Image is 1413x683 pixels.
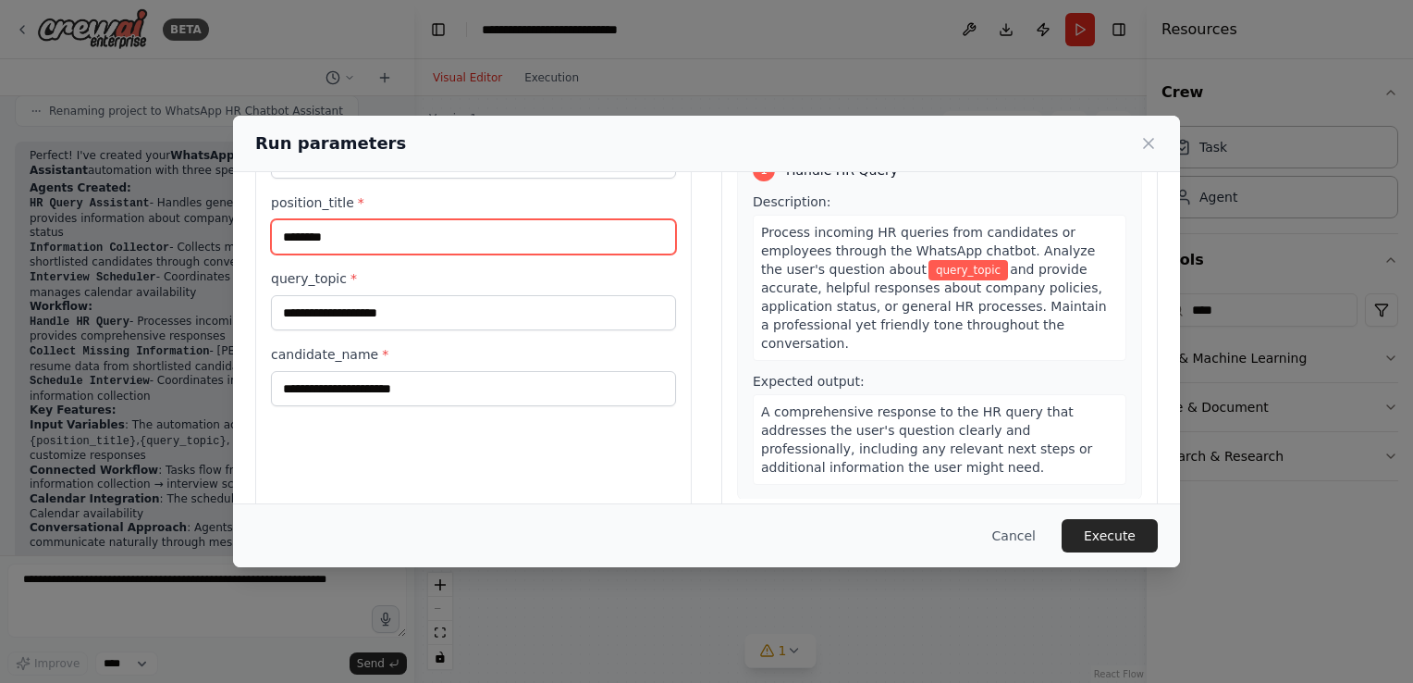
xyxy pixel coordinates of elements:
span: Description: [753,194,830,209]
button: Execute [1062,519,1158,553]
span: Expected output: [753,374,865,389]
h2: Run parameters [255,130,406,156]
label: query_topic [271,269,676,288]
span: and provide accurate, helpful responses about company policies, application status, or general HR... [761,262,1107,351]
span: A comprehensive response to the HR query that addresses the user's question clearly and professio... [761,404,1092,475]
label: candidate_name [271,345,676,364]
span: Process incoming HR queries from candidates or employees through the WhatsApp chatbot. Analyze th... [761,225,1095,277]
label: position_title [271,193,676,212]
span: Variable: query_topic [928,260,1008,280]
button: Cancel [977,519,1051,553]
